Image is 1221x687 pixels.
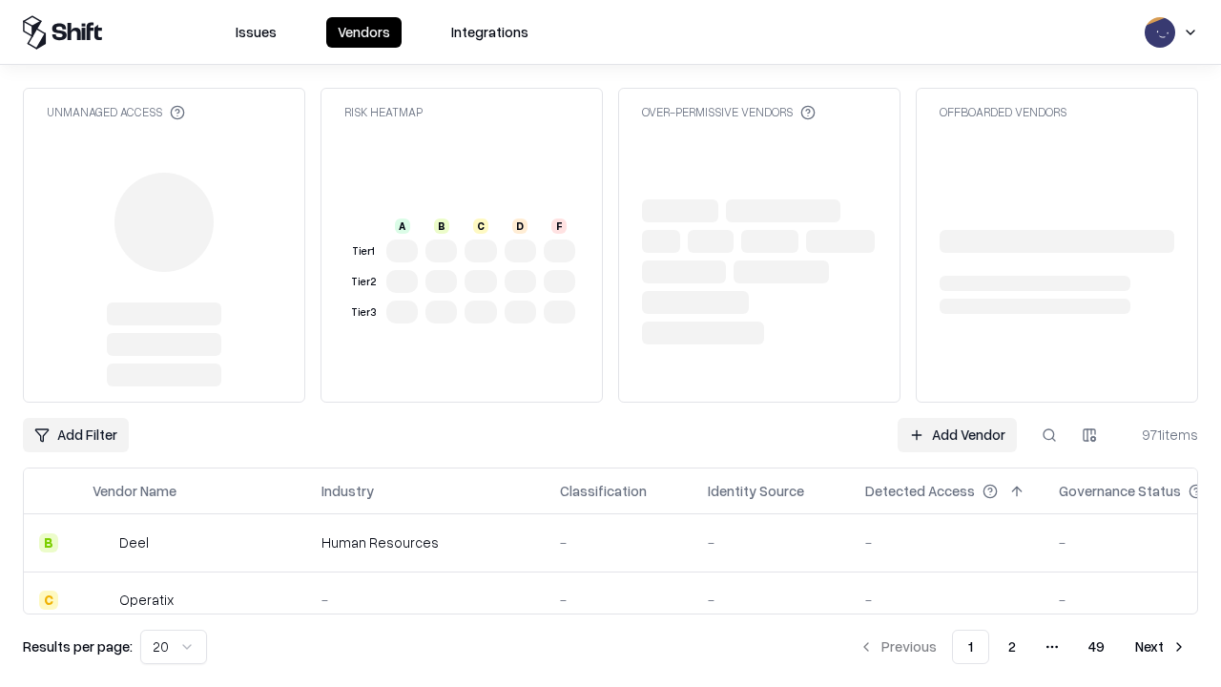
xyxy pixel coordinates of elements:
img: Deel [93,533,112,552]
div: Identity Source [708,481,804,501]
div: Tier 1 [348,243,379,260]
button: Vendors [326,17,402,48]
div: Over-Permissive Vendors [642,104,816,120]
button: 1 [952,630,989,664]
div: Tier 3 [348,304,379,321]
div: Human Resources [321,532,529,552]
button: Integrations [440,17,540,48]
img: Operatix [93,591,112,610]
div: A [395,219,410,234]
div: Deel [119,532,149,552]
div: 971 items [1122,425,1198,445]
div: - [865,532,1028,552]
div: - [865,590,1028,610]
a: Add Vendor [898,418,1017,452]
div: Operatix [119,590,174,610]
p: Results per page: [23,636,133,656]
div: Offboarded Vendors [940,104,1066,120]
div: D [512,219,528,234]
nav: pagination [847,630,1198,664]
div: B [434,219,449,234]
div: - [560,532,677,552]
div: Unmanaged Access [47,104,185,120]
div: Industry [321,481,374,501]
div: C [473,219,488,234]
div: - [321,590,529,610]
div: - [560,590,677,610]
div: B [39,533,58,552]
button: 2 [993,630,1031,664]
div: - [708,590,835,610]
button: 49 [1073,630,1120,664]
div: Detected Access [865,481,975,501]
div: - [708,532,835,552]
div: Classification [560,481,647,501]
div: Governance Status [1059,481,1181,501]
div: C [39,591,58,610]
div: Vendor Name [93,481,176,501]
div: Tier 2 [348,274,379,290]
button: Add Filter [23,418,129,452]
button: Issues [224,17,288,48]
div: Risk Heatmap [344,104,423,120]
button: Next [1124,630,1198,664]
div: F [551,219,567,234]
